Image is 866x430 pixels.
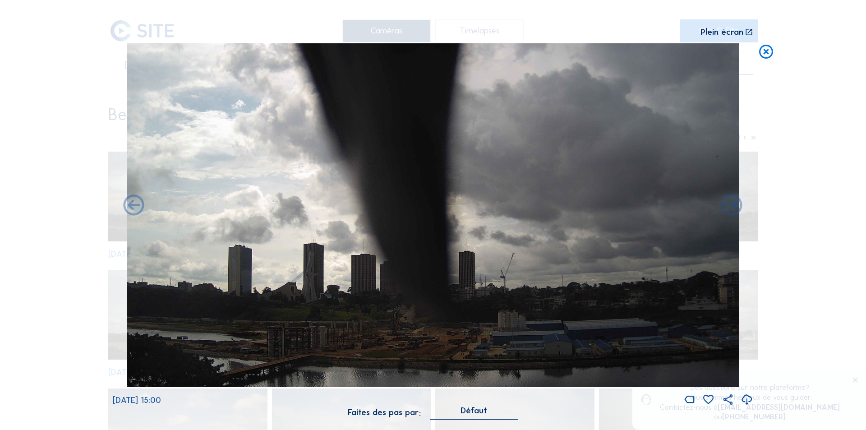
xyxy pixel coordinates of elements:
div: Faites des pas par: [348,408,421,417]
i: Back [719,194,745,219]
i: Forward [121,194,147,219]
img: Image [127,43,738,387]
div: Défaut [461,407,487,415]
span: [DATE] 15:00 [113,395,161,405]
div: Défaut [430,407,518,419]
div: Plein écran [700,28,743,37]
